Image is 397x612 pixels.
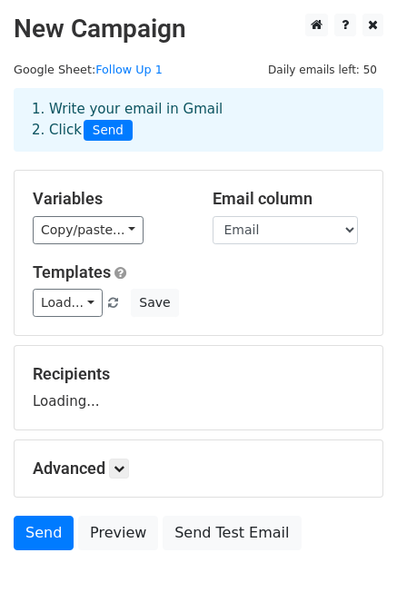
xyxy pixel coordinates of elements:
a: Send Test Email [163,516,301,550]
div: Loading... [33,364,364,411]
a: Copy/paste... [33,216,144,244]
a: Daily emails left: 50 [262,63,383,76]
a: Follow Up 1 [95,63,163,76]
button: Save [131,289,178,317]
a: Templates [33,262,111,281]
span: Send [84,120,133,142]
h5: Recipients [33,364,364,384]
div: 1. Write your email in Gmail 2. Click [18,99,379,141]
h5: Email column [213,189,365,209]
h5: Variables [33,189,185,209]
span: Daily emails left: 50 [262,60,383,80]
a: Preview [78,516,158,550]
small: Google Sheet: [14,63,163,76]
a: Send [14,516,74,550]
a: Load... [33,289,103,317]
h5: Advanced [33,459,364,479]
h2: New Campaign [14,14,383,44]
